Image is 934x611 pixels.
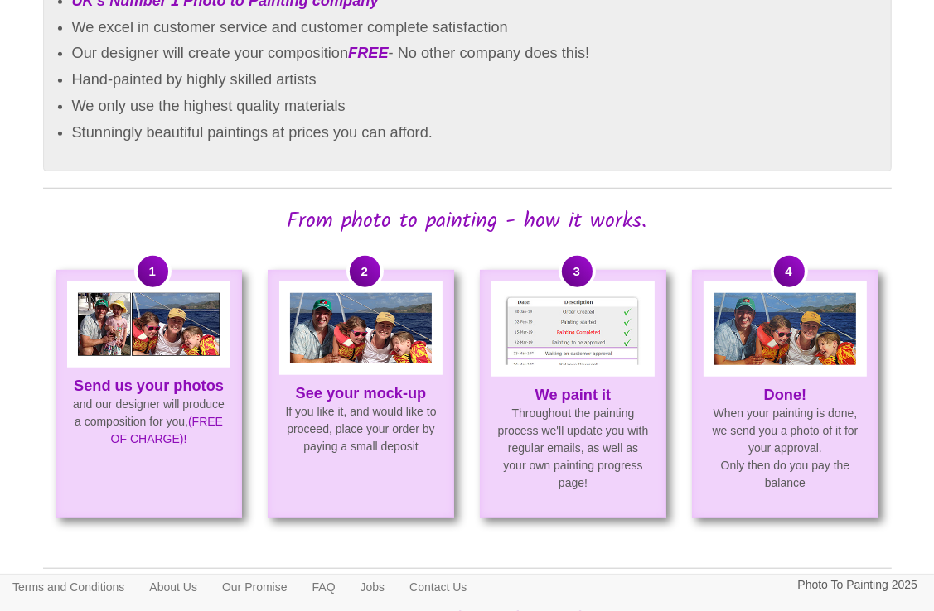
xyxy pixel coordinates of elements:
p: If you like it, and would like to proceed, place your order by paying a small deposit [269,385,452,455]
span: 2 [350,256,380,286]
strong: Done! [764,387,807,403]
li: Our designer will create your composition - No other company does this! [72,41,875,67]
li: Hand-painted by highly skilled artists [72,67,875,94]
img: Finished Painting [714,293,855,365]
a: Contact Us [397,575,479,599]
span: 1 [138,256,168,286]
p: Throughout the painting process we'll update you with regular emails, as well as your own paintin... [482,387,665,492]
img: Painting Progress [502,293,643,365]
p: When your painting is done, we send you a photo of it for your approval. Only then do you pay the... [694,387,877,492]
a: FAQ [300,575,348,599]
img: Mock-up [290,293,431,363]
p: Photo To Painting 2025 [797,575,917,595]
em: FREE [348,45,389,61]
strong: Send us your photos [74,378,224,394]
a: About Us [137,575,210,599]
strong: We paint it [535,387,612,403]
a: Our Promise [210,575,300,599]
li: We excel in customer service and customer complete satisfaction [72,15,875,41]
img: Original Photo [78,293,219,355]
a: Jobs [348,575,398,599]
span: 4 [774,256,805,286]
p: and our designer will produce a composition for you, [57,378,240,448]
span: 3 [562,256,593,286]
li: Stunningly beautiful paintings at prices you can afford. [72,120,875,147]
li: We only use the highest quality materials [72,94,875,120]
span: (FREE OF CHARGE)! [111,415,223,445]
strong: See your mock-up [296,385,427,402]
h2: From photo to painting - how it works. [43,209,892,233]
